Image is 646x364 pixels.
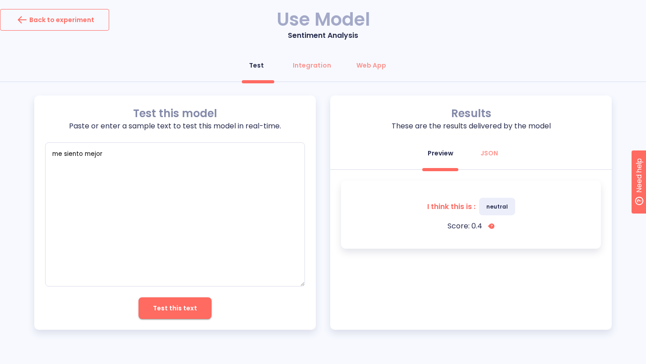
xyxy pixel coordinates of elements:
p: Score: 0.4 [448,221,482,232]
p: Paste or enter a sample text to test this model in real-time. [45,121,305,132]
span: Test this text [153,303,197,314]
tspan: ? [490,224,492,229]
p: I think this is : [427,201,475,212]
textarea: empty textarea [45,142,305,287]
span: neutral [479,198,515,215]
div: JSON [480,149,498,158]
p: Results [341,106,601,121]
div: Integration [293,61,331,70]
span: Need help [21,2,55,13]
div: Preview [428,149,453,158]
div: Test [249,61,264,70]
p: These are the results delivered by the model [341,121,601,132]
button: Test this text [138,297,212,319]
div: Web App [356,61,386,70]
p: Test this model [45,106,305,121]
div: Back to experiment [15,13,94,27]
